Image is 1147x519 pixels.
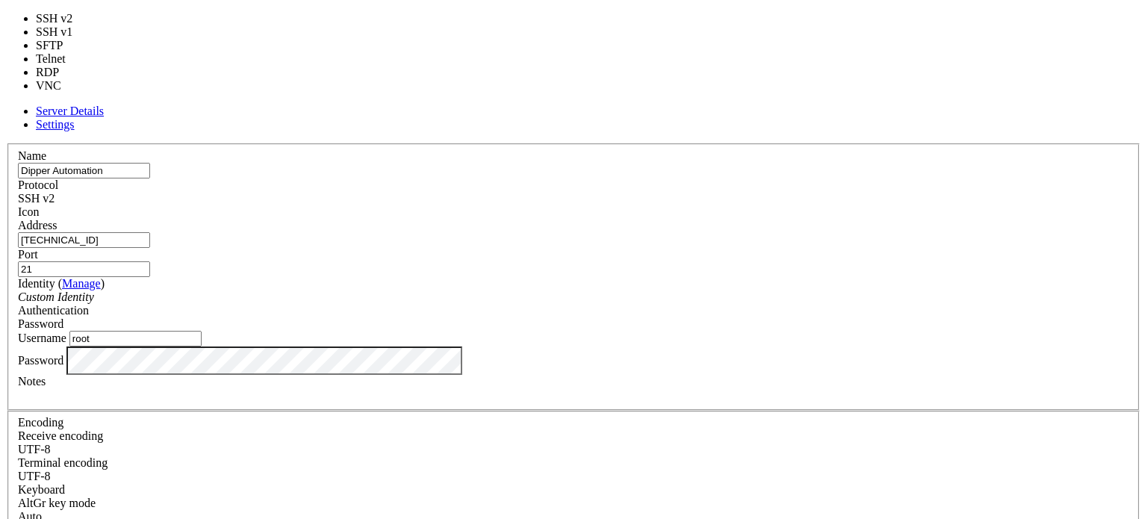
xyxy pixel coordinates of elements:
[18,483,65,496] label: Keyboard
[36,79,90,93] li: VNC
[6,31,952,44] x-row: UserSignedSet - Set Signed Certificate Authentication for User Auth Type
[6,69,952,82] x-row: VpnOverIcmpDnsEnable - Enable / Disable the VPN over ICMP / VPN over DNS Server Function
[6,387,952,400] x-row: The command completed successfully.
[6,298,952,311] x-row: VPN Server/DipperVPN>SecureNatHostGet
[18,470,1129,483] div: UTF-8
[6,336,952,349] x-row: -----------+-----------------
[131,412,137,425] div: (21, 32)
[18,443,51,456] span: UTF-8
[18,192,1129,205] div: SSH v2
[58,277,105,290] span: ( )
[6,361,952,374] x-row: IP Address |[TECHNICAL_ID]
[18,149,46,162] label: Name
[36,66,90,79] li: RDP
[36,105,104,117] a: Server Details
[6,120,952,133] x-row: The command completed successfully.
[18,192,55,205] span: SSH v2
[18,456,108,469] label: The default terminal encoding. ISO-2022 enables character map translations (like graphics maps). ...
[6,196,952,209] x-row: Hub command - Select Virtual Hub to Manage
[18,443,1129,456] div: UTF-8
[6,374,952,387] x-row: Subnet Mask|[TECHNICAL_ID]
[36,118,75,131] a: Settings
[6,222,952,234] x-row: The command completed successfully.
[18,232,150,248] input: Host Name or IP
[18,290,94,303] i: Custom Identity
[62,277,101,290] a: Manage
[18,470,51,482] span: UTF-8
[6,108,952,120] x-row: To reference the usage for each command, input "command name ?" to view a help.
[36,12,90,25] li: SSH v2
[6,146,952,158] x-row: VPN Server>SecureNatEnable
[6,311,952,323] x-row: SecureNatHostGet command - Get Network Interface Setting of Virtual Host of SecureNAT Function
[36,52,90,66] li: Telnet
[6,247,952,260] x-row: VPN Server/DipperVPN>SecureNatEnable
[6,158,952,171] x-row: SecureNatEnable command - Enable the Virtual NAT and DHCP Server Function (SecureNat Function)
[18,497,96,509] label: Set the expected encoding for data received from the host. If the encodings do not match, visual ...
[18,248,38,261] label: Port
[6,82,952,95] x-row: VpnOverIcmpDnsGet - Get Current Setting of the VPN over ICMP / VPN over DNS Function
[6,171,952,184] x-row: Before executing this command, first select the Virtual Hub to manage using the Hub command.
[18,261,150,277] input: Port Number
[36,25,90,39] li: SSH v1
[18,353,63,366] label: Password
[18,290,1129,304] div: Custom Identity
[18,375,46,388] label: Notes
[6,44,952,57] x-row: VpnAzureGetStatus - Show the current status of VPN Azure function
[18,416,63,429] label: Encoding
[18,178,58,191] label: Protocol
[6,6,952,19] x-row: UserRadiusSet - Set RADIUS Authentication for User Auth Type
[6,260,952,273] x-row: SecureNatEnable command - Enable the Virtual NAT and DHCP Server Function (SecureNat Function)
[18,163,150,178] input: Server Name
[6,323,952,336] x-row: Item |Value
[6,57,952,69] x-row: VpnAzureSetEnable - Enable / Disable VPN Azure Function
[18,219,57,231] label: Address
[6,273,952,285] x-row: The command completed successfully.
[18,304,89,317] label: Authentication
[69,331,202,346] input: Login Username
[6,349,952,361] x-row: MAC Address|[MAC_ADDRESS]
[6,184,952,196] x-row: VPN Server>Hub DipperVPN
[18,317,63,330] span: Password
[18,277,105,290] label: Identity
[18,429,103,442] label: Set the expected encoding for data received from the host. If the encodings do not match, visual ...
[36,39,90,52] li: SFTP
[6,412,952,425] x-row: VPN Server/DipperVPN>
[6,19,952,31] x-row: UserSet - Change User Information
[18,317,1129,331] div: Password
[18,205,39,218] label: Icon
[6,209,952,222] x-row: The Virtual Hub "DipperVPN" has been selected.
[18,332,66,344] label: Username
